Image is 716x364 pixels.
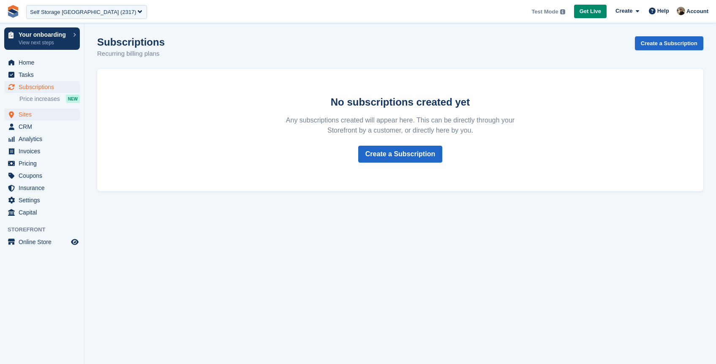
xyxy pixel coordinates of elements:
span: Online Store [19,236,69,248]
a: menu [4,194,80,206]
span: Settings [19,194,69,206]
span: Create [615,7,632,15]
a: menu [4,182,80,194]
p: Your onboarding [19,32,69,38]
a: Create a Subscription [358,146,442,163]
img: icon-info-grey-7440780725fd019a000dd9b08b2336e03edf1995a4989e88bcd33f0948082b44.svg [560,9,565,14]
span: Help [657,7,669,15]
span: Capital [19,206,69,218]
a: menu [4,133,80,145]
a: menu [4,145,80,157]
a: menu [4,81,80,93]
a: Your onboarding View next steps [4,27,80,50]
a: menu [4,170,80,182]
div: Self Storage [GEOGRAPHIC_DATA] (2317) [30,8,136,16]
h1: Subscriptions [97,36,165,48]
strong: No subscriptions created yet [331,96,470,108]
span: Subscriptions [19,81,69,93]
span: Invoices [19,145,69,157]
span: Insurance [19,182,69,194]
a: Create a Subscription [635,36,703,50]
a: menu [4,69,80,81]
span: Analytics [19,133,69,145]
span: Sites [19,109,69,120]
a: Get Live [574,5,607,19]
a: Preview store [70,237,80,247]
a: menu [4,236,80,248]
a: menu [4,57,80,68]
span: Storefront [8,225,84,234]
p: Any subscriptions created will appear here. This can be directly through your Storefront by a cus... [277,115,524,136]
a: menu [4,109,80,120]
a: Price increases NEW [19,94,80,103]
a: menu [4,206,80,218]
img: stora-icon-8386f47178a22dfd0bd8f6a31ec36ba5ce8667c1dd55bd0f319d3a0aa187defe.svg [7,5,19,18]
span: Pricing [19,158,69,169]
span: Coupons [19,170,69,182]
p: Recurring billing plans [97,49,165,59]
a: menu [4,158,80,169]
span: Home [19,57,69,68]
span: Account [686,7,708,16]
span: Tasks [19,69,69,81]
span: Price increases [19,95,60,103]
p: View next steps [19,39,69,46]
span: Get Live [580,7,601,16]
img: Oliver Bruce [677,7,685,15]
a: menu [4,121,80,133]
span: CRM [19,121,69,133]
div: NEW [66,95,80,103]
span: Test Mode [531,8,558,16]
